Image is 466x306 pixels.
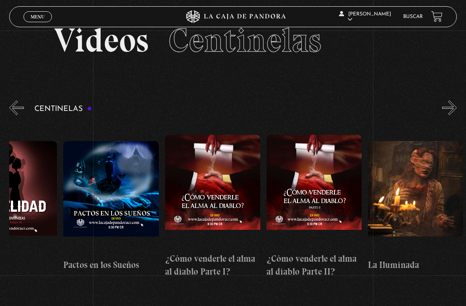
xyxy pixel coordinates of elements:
a: Buscar [403,14,423,19]
span: Centinelas [168,20,321,60]
h4: La Iluminada [368,258,463,272]
h2: Videos [54,23,412,57]
span: [PERSON_NAME] [339,12,391,22]
h4: Pactos en los Sueños [63,258,158,272]
a: ¿Cómo venderle el alma al diablo Parte II? [267,121,362,291]
span: Cerrar [28,21,47,27]
h3: Centinelas [34,105,92,113]
h4: ¿Cómo venderle el alma al diablo Parte I? [165,252,260,278]
button: Next [442,100,457,115]
a: Pactos en los Sueños [63,121,158,291]
button: Previous [9,100,24,115]
a: ¿Cómo venderle el alma al diablo Parte I? [165,121,260,291]
a: View your shopping cart [431,11,443,22]
h4: ¿Cómo venderle el alma al diablo Parte II? [267,252,362,278]
a: La Iluminada [368,121,463,291]
span: Menu [31,14,44,19]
